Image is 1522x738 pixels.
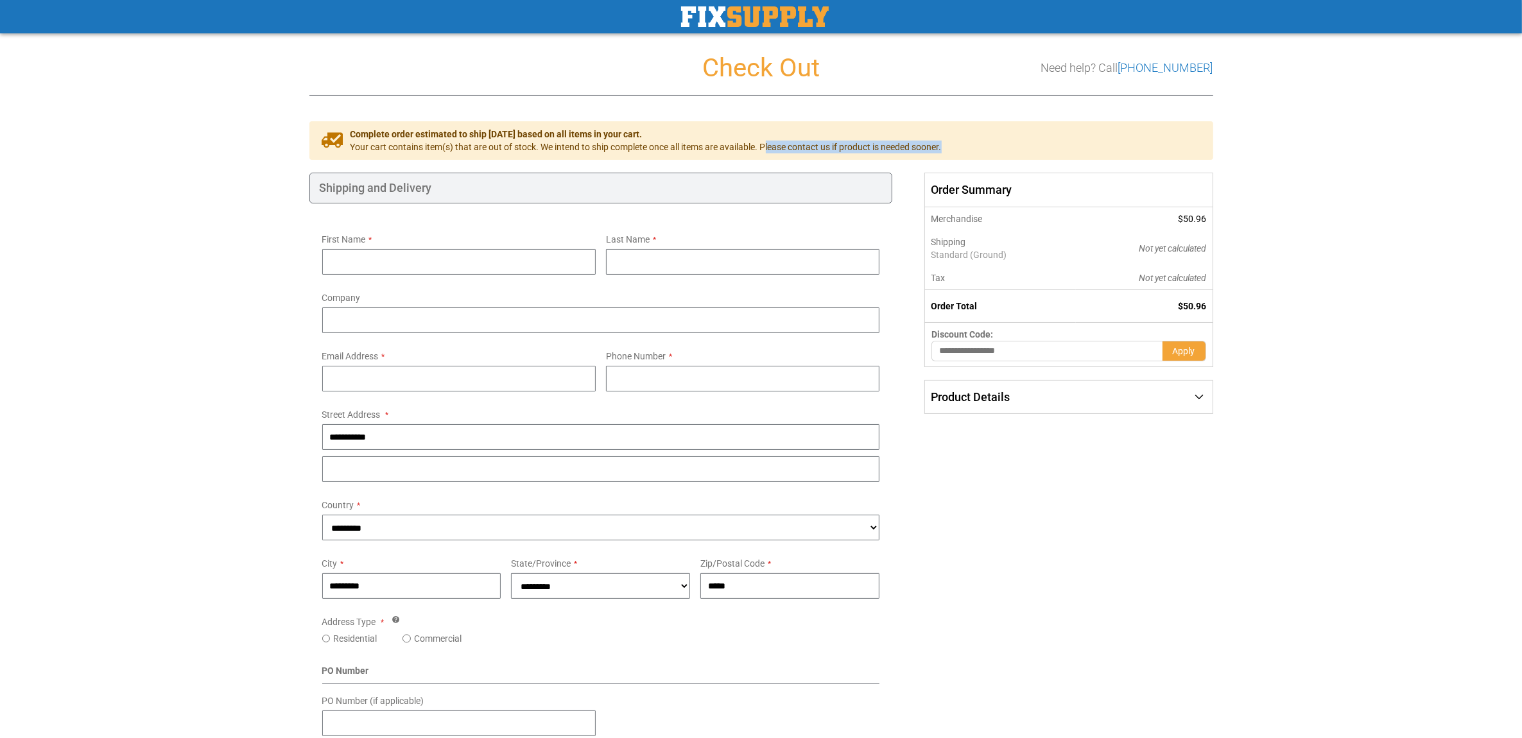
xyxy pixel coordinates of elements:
span: Complete order estimated to ship [DATE] based on all items in your cart. [350,128,942,141]
img: Fix Industrial Supply [681,6,829,27]
label: Residential [333,632,377,645]
span: City [322,558,338,569]
span: Order Summary [924,173,1213,207]
span: Not yet calculated [1139,273,1207,283]
span: Apply [1173,346,1195,356]
span: Not yet calculated [1139,243,1207,253]
span: Email Address [322,351,379,361]
a: [PHONE_NUMBER] [1118,61,1213,74]
span: Discount Code: [931,329,993,339]
a: store logo [681,6,829,27]
strong: Order Total [931,301,977,311]
span: Zip/Postal Code [700,558,765,569]
span: Phone Number [606,351,666,361]
th: Tax [925,266,1076,290]
span: Product Details [931,390,1010,404]
span: First Name [322,234,366,245]
h1: Check Out [309,54,1213,82]
span: Address Type [322,617,376,627]
span: Street Address [322,409,381,420]
div: Shipping and Delivery [309,173,893,203]
div: PO Number [322,664,880,684]
label: Commercial [414,632,462,645]
span: $50.96 [1179,301,1207,311]
span: Company [322,293,361,303]
span: Shipping [931,237,965,247]
span: State/Province [511,558,571,569]
span: Your cart contains item(s) that are out of stock. We intend to ship complete once all items are a... [350,141,942,153]
span: Last Name [606,234,650,245]
span: Country [322,500,354,510]
h3: Need help? Call [1041,62,1213,74]
span: Standard (Ground) [931,248,1069,261]
th: Merchandise [925,207,1076,230]
span: $50.96 [1179,214,1207,224]
button: Apply [1163,341,1206,361]
span: PO Number (if applicable) [322,696,424,706]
